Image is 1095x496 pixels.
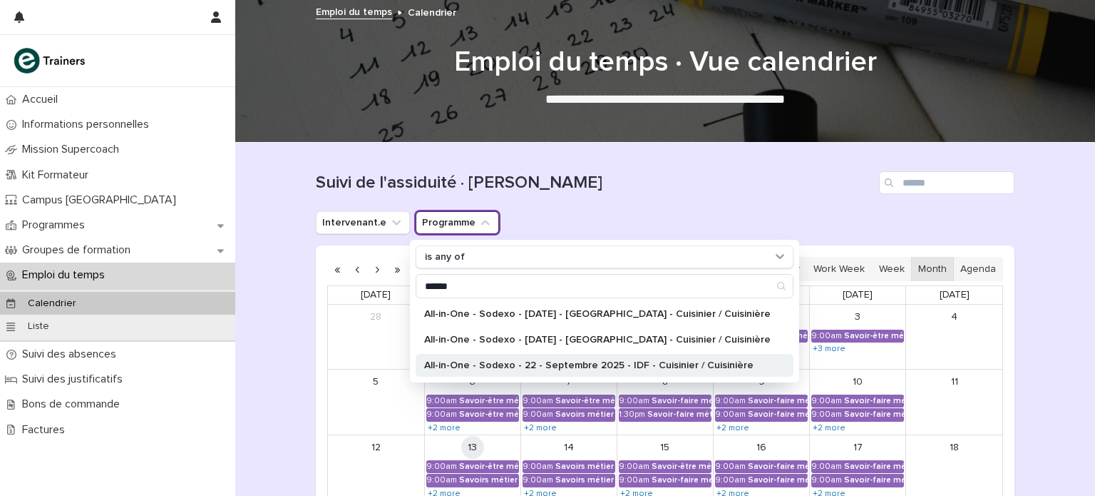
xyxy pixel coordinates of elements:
[619,396,649,406] div: 9:00am
[647,410,711,420] div: Savoir-faire métier - Meet My Mama Academy (cuisine pratique)
[364,436,387,459] a: October 12, 2025
[844,462,904,472] div: Savoir-faire métier - Meet My Mama Academy QHSA
[748,396,808,406] div: Savoir-faire métier - Meet My Mama Academy QHSA
[327,258,347,280] button: Previous year
[16,93,69,106] p: Accueil
[652,396,711,406] div: Savoir-faire métier - Meet My Mama Academy (cuisine pratique)
[16,348,128,361] p: Suivi des absences
[811,396,842,406] div: 9:00am
[523,475,553,485] div: 9:00am
[407,263,445,274] h2: [DATE]
[937,286,972,304] a: Saturday
[715,475,746,485] div: 9:00am
[943,305,966,328] a: October 4, 2025
[520,370,617,435] td: October 7, 2025
[844,410,904,420] div: Savoir-faire métier - Préparation au CCP2
[619,410,645,420] div: 1:30pm
[347,258,367,280] button: Previous month
[555,410,615,420] div: Savoirs métier - Concevoir et adapter des menus en fonction des besoins
[652,475,711,485] div: Savoir-faire métier - Meet My Mama Academy (cuisine pratique)
[557,436,580,459] a: October 14, 2025
[426,422,462,434] a: Show 2 more events
[840,286,875,304] a: Friday
[16,218,96,232] p: Programmes
[810,305,906,370] td: October 3, 2025
[16,143,130,156] p: Mission Supercoach
[16,320,61,333] p: Liste
[416,211,499,234] button: Programme
[424,370,520,435] td: October 6, 2025
[555,475,615,485] div: Savoirs métier - Organisation et gestion des interventions quotidiennes
[715,396,746,406] div: 9:00am
[364,370,387,393] a: October 5, 2025
[879,171,1014,194] input: Search
[810,370,906,435] td: October 10, 2025
[844,475,904,485] div: Savoir-faire métier - Préparation au CCP2
[617,370,713,435] td: October 8, 2025
[871,257,911,281] button: Week
[424,309,771,319] p: All-in-One - Sodexo - [DATE] - [GEOGRAPHIC_DATA] - Cuisinier / Cuisinière
[844,331,904,341] div: Savoir-être métier - Gérer les incidents critiques interculturels en restauration collective
[426,475,457,485] div: 9:00am
[811,422,847,434] a: Show 2 more events
[11,46,90,75] img: K0CqGN7SDeD6s4JG8KQk
[459,462,519,472] div: Savoir-être métier - Communication professionnelle et transmission des consignes en cuisine
[953,257,1003,281] button: Agenda
[426,410,457,420] div: 9:00am
[16,298,88,310] p: Calendrier
[328,305,424,370] td: September 28, 2025
[715,462,746,472] div: 9:00am
[426,396,457,406] div: 9:00am
[316,3,392,19] a: Emploi du temps
[943,436,966,459] a: October 18, 2025
[459,475,519,485] div: Savoirs métier - Découvrir le métier et l'environnement de travail de l'auxiliaire de vie
[387,258,407,280] button: Next year
[408,4,456,19] p: Calendrier
[523,396,553,406] div: 9:00am
[748,462,808,472] div: Savoir-faire métier - Meet My Mama Academy (cuisine pratique)
[654,436,677,459] a: October 15, 2025
[416,274,793,298] div: Search
[715,410,746,420] div: 9:00am
[806,257,872,281] button: Work Week
[316,173,873,193] h1: Suivi de l'assiduité · [PERSON_NAME]
[459,396,519,406] div: Savoir-être métier - Collaboration et dynamique d'équipe dans une cuisine
[811,475,842,485] div: 9:00am
[424,335,771,345] p: All-in-One - Sodexo - [DATE] - [GEOGRAPHIC_DATA] - Cuisinier / Cuisinière
[844,396,904,406] div: Savoir-faire métier - Meet My Mama Academy QHSA
[714,370,810,435] td: October 9, 2025
[16,398,131,411] p: Bons de commande
[911,257,954,281] button: Month
[358,286,394,304] a: Sunday
[426,462,457,472] div: 9:00am
[364,305,387,328] a: September 28, 2025
[328,370,424,435] td: October 5, 2025
[16,268,116,282] p: Emploi du temps
[523,410,553,420] div: 9:00am
[316,211,410,234] button: Intervenant.e
[555,462,615,472] div: Savoirs métier - Concevoir et adapter des menus en fonction des besoins
[811,410,842,420] div: 9:00am
[16,373,134,386] p: Suivi des justificatifs
[943,370,966,393] a: October 11, 2025
[16,423,76,437] p: Factures
[16,193,187,207] p: Campus [GEOGRAPHIC_DATA]
[846,436,869,459] a: October 17, 2025
[748,410,808,420] div: Savoir-faire métier - Préparation au CCP2
[523,462,553,472] div: 9:00am
[367,258,387,280] button: Next month
[425,251,465,263] p: is any of
[906,305,1002,370] td: October 4, 2025
[750,436,773,459] a: October 16, 2025
[461,436,484,459] a: October 13, 2025
[316,45,1014,79] h1: Emploi du temps · Vue calendrier
[619,462,649,472] div: 9:00am
[906,370,1002,435] td: October 11, 2025
[846,305,869,328] a: October 3, 2025
[555,396,615,406] div: Savoir-être métier - Relation d’aide et ancrage émotionnel
[16,243,142,257] p: Groupes de formation
[811,331,842,341] div: 9:00am
[715,422,751,434] a: Show 2 more events
[811,462,842,472] div: 9:00am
